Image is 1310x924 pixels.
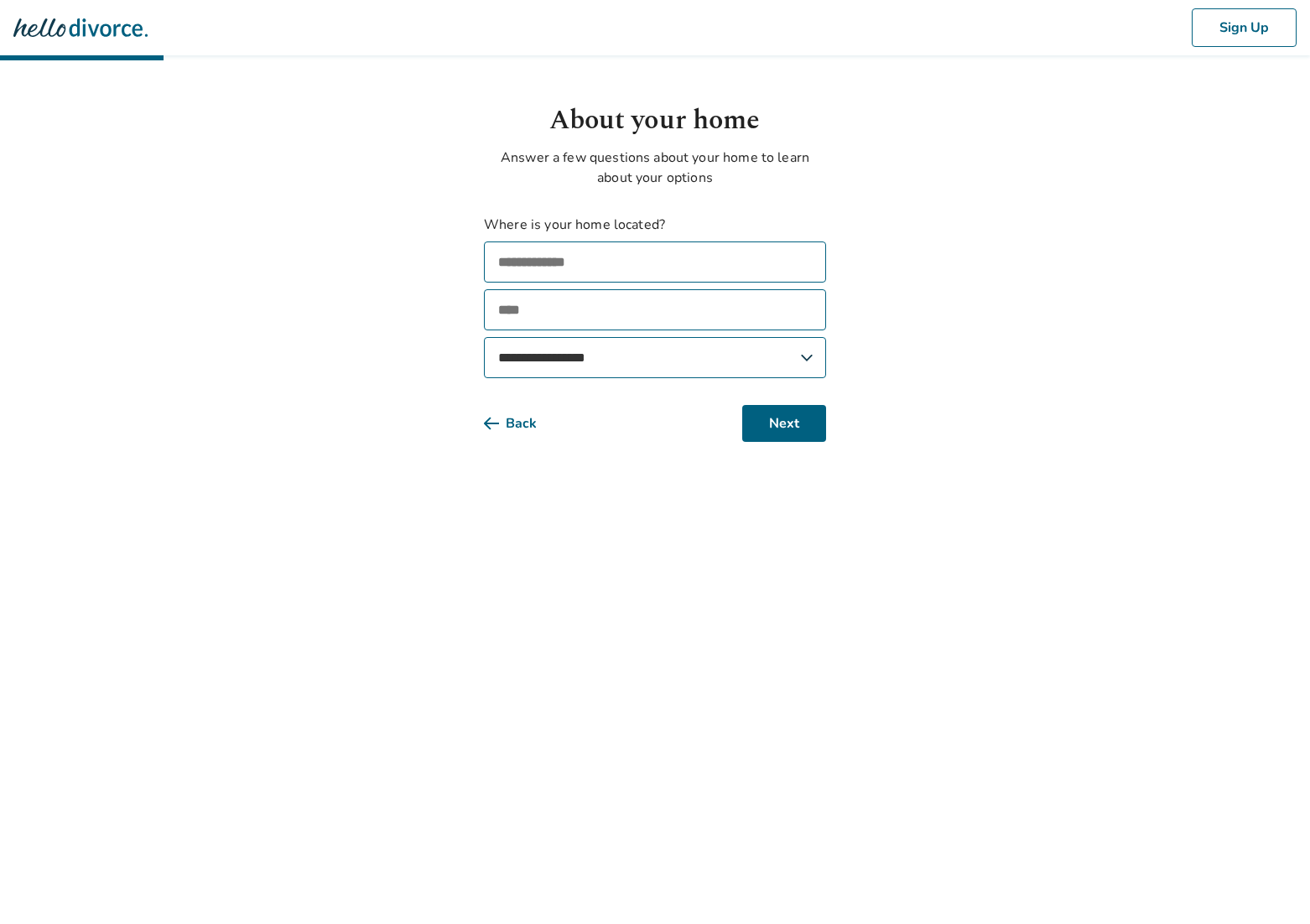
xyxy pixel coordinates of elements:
[13,11,148,44] img: Hello Divorce Logo
[742,405,826,442] button: Next
[484,101,826,141] h1: About your home
[484,405,564,442] button: Back
[1192,8,1297,47] button: Sign Up
[484,148,826,188] p: Answer a few questions about your home to learn about your options
[484,215,826,235] label: Where is your home located?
